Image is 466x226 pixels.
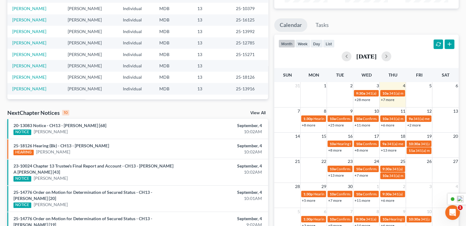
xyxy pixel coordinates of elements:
[34,175,68,181] a: [PERSON_NAME]
[36,149,70,155] a: [PERSON_NAME]
[400,158,406,165] span: 25
[354,123,370,127] a: +11 more
[63,60,118,71] td: [PERSON_NAME]
[12,17,46,22] a: [PERSON_NAME]
[320,158,327,165] span: 22
[183,163,262,169] div: September, 4
[376,183,379,190] span: 1
[283,72,292,77] span: Sun
[63,26,118,37] td: [PERSON_NAME]
[400,107,406,115] span: 11
[192,26,231,37] td: 13
[381,148,396,153] a: +13 more
[387,141,446,146] span: 341(a) meeting for [PERSON_NAME]
[297,107,300,115] span: 7
[63,49,118,60] td: [PERSON_NAME]
[354,148,368,153] a: +8 more
[154,83,192,94] td: MDB
[13,150,34,155] div: HEARING
[320,183,327,190] span: 29
[336,192,406,196] span: Confirmation hearing for [PERSON_NAME]
[294,133,300,140] span: 14
[329,192,335,196] span: 10a
[301,198,315,203] a: +5 more
[392,167,451,171] span: 341(a) meeting for [PERSON_NAME]
[453,107,459,115] span: 13
[373,158,379,165] span: 24
[354,173,368,178] a: +7 more
[295,40,310,48] button: week
[428,82,432,89] span: 5
[12,52,46,57] a: [PERSON_NAME]
[389,91,448,96] span: 341(a) meeting for [PERSON_NAME]
[453,133,459,140] span: 20
[231,37,268,49] td: 25-12785
[231,72,268,83] td: 25-18126
[63,3,118,14] td: [PERSON_NAME]
[329,116,335,121] span: 10a
[347,183,353,190] span: 30
[382,91,388,96] span: 10a
[376,208,379,215] span: 8
[118,60,154,71] td: Individual
[118,14,154,26] td: Individual
[328,123,343,127] a: +25 more
[336,141,384,146] span: Hearing for [PERSON_NAME]
[349,107,353,115] span: 9
[310,18,334,32] a: Tasks
[303,116,313,121] span: 1:30p
[336,116,406,121] span: Confirmation hearing for [PERSON_NAME]
[366,217,425,221] span: 341(a) meeting for [PERSON_NAME]
[426,133,432,140] span: 19
[323,40,335,48] button: list
[12,86,46,91] a: [PERSON_NAME]
[13,143,109,148] a: 25-18126 Hearing (Bk) - CH13 - [PERSON_NAME]
[231,83,268,94] td: 25-13916
[453,158,459,165] span: 27
[392,192,451,196] span: 341(a) meeting for [PERSON_NAME]
[382,173,388,178] span: 10a
[118,3,154,14] td: Individual
[313,217,361,221] span: Hearing for [PERSON_NAME]
[356,192,362,196] span: 10a
[154,72,192,83] td: MDB
[320,133,327,140] span: 15
[192,60,231,71] td: 13
[376,82,379,89] span: 3
[362,116,432,121] span: Confirmation hearing for [PERSON_NAME]
[381,97,394,102] a: +7 more
[63,72,118,83] td: [PERSON_NAME]
[366,91,425,96] span: 341(a) meeting for [PERSON_NAME]
[382,192,391,196] span: 9:30a
[336,167,406,171] span: Confirmation hearing for [PERSON_NAME]
[63,83,118,94] td: [PERSON_NAME]
[349,82,353,89] span: 2
[154,14,192,26] td: MDB
[192,49,231,60] td: 13
[426,158,432,165] span: 26
[445,205,460,220] iframe: Intercom live chat
[329,141,335,146] span: 10a
[356,91,365,96] span: 9:30a
[310,40,323,48] button: day
[118,72,154,83] td: Individual
[301,123,315,127] a: +8 more
[328,148,341,153] a: +8 more
[294,82,300,89] span: 31
[192,37,231,49] td: 13
[13,123,106,128] a: 20-13083 Notice - CH13 - [PERSON_NAME] [68]
[13,176,31,182] div: NOTICE
[192,14,231,26] td: 13
[328,198,341,203] a: +7 more
[347,133,353,140] span: 16
[250,111,266,115] a: View All
[356,141,362,146] span: 10a
[183,149,262,155] div: 10:02AM
[154,49,192,60] td: MDB
[354,198,370,203] a: +11 more
[382,116,388,121] span: 10a
[381,198,394,203] a: +6 more
[192,83,231,94] td: 13
[426,208,432,215] span: 10
[408,116,412,121] span: 9a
